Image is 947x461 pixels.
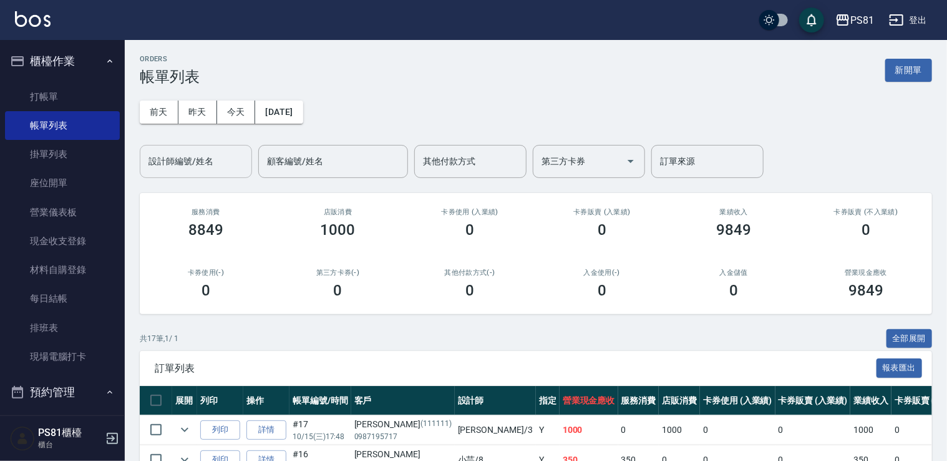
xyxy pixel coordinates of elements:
[700,386,775,415] th: 卡券使用 (入業績)
[197,386,243,415] th: 列印
[455,386,536,415] th: 設計師
[886,329,933,349] button: 全部展開
[188,221,223,239] h3: 8849
[5,342,120,371] a: 現場電腦打卡
[850,12,874,28] div: PS81
[287,269,389,277] h2: 第三方卡券(-)
[5,45,120,77] button: 櫃檯作業
[815,208,917,216] h2: 卡券販賣 (不入業績)
[598,282,606,299] h3: 0
[5,414,120,442] a: 預約管理
[140,68,200,86] h3: 帳單列表
[200,420,240,440] button: 列印
[354,448,452,461] div: [PERSON_NAME]
[618,386,659,415] th: 服務消費
[155,269,257,277] h2: 卡券使用(-)
[862,221,870,239] h3: 0
[354,431,452,442] p: 0987195717
[551,269,653,277] h2: 入金使用(-)
[10,426,35,451] img: Person
[178,101,217,124] button: 昨天
[5,255,120,284] a: 材料自購登錄
[551,208,653,216] h2: 卡券販賣 (入業績)
[419,208,521,216] h2: 卡券使用 (入業績)
[289,415,351,445] td: #17
[775,386,851,415] th: 卡券販賣 (入業績)
[815,269,917,277] h2: 營業現金應收
[293,431,348,442] p: 10/15 (三) 17:48
[38,439,102,450] p: 櫃台
[287,208,389,216] h2: 店販消費
[598,221,606,239] h3: 0
[850,415,891,445] td: 1000
[255,101,303,124] button: [DATE]
[536,386,560,415] th: 指定
[848,282,883,299] h3: 9849
[465,282,474,299] h3: 0
[877,359,923,378] button: 報表匯出
[5,314,120,342] a: 排班表
[799,7,824,32] button: save
[885,64,932,76] a: 新開單
[5,198,120,227] a: 營業儀表板
[334,282,342,299] h3: 0
[877,362,923,374] a: 報表匯出
[420,418,452,431] p: (111111)
[419,269,521,277] h2: 其他付款方式(-)
[683,269,785,277] h2: 入金儲值
[38,427,102,439] h5: PS81櫃檯
[618,415,659,445] td: 0
[729,282,738,299] h3: 0
[830,7,879,33] button: PS81
[884,9,932,32] button: 登出
[5,169,120,197] a: 座位開單
[289,386,351,415] th: 帳單編號/時間
[351,386,455,415] th: 客戶
[140,101,178,124] button: 前天
[775,415,851,445] td: 0
[5,284,120,313] a: 每日結帳
[700,415,775,445] td: 0
[659,415,700,445] td: 1000
[5,82,120,111] a: 打帳單
[659,386,700,415] th: 店販消費
[885,59,932,82] button: 新開單
[217,101,256,124] button: 今天
[140,55,200,63] h2: ORDERS
[717,221,752,239] h3: 9849
[354,418,452,431] div: [PERSON_NAME]
[321,221,356,239] h3: 1000
[5,376,120,409] button: 預約管理
[202,282,210,299] h3: 0
[5,111,120,140] a: 帳單列表
[5,140,120,169] a: 掛單列表
[172,386,197,415] th: 展開
[465,221,474,239] h3: 0
[246,420,286,440] a: 詳情
[140,333,178,344] p: 共 17 筆, 1 / 1
[536,415,560,445] td: Y
[15,11,51,27] img: Logo
[560,386,618,415] th: 營業現金應收
[155,362,877,375] span: 訂單列表
[455,415,536,445] td: [PERSON_NAME] /3
[155,208,257,216] h3: 服務消費
[850,386,891,415] th: 業績收入
[175,420,194,439] button: expand row
[243,386,289,415] th: 操作
[5,227,120,255] a: 現金收支登錄
[683,208,785,216] h2: 業績收入
[621,151,641,171] button: Open
[560,415,618,445] td: 1000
